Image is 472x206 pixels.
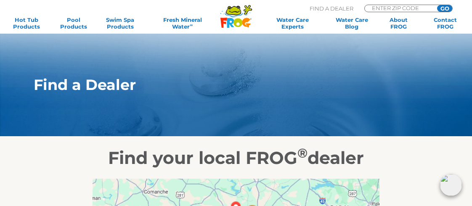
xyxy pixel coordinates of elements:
[440,174,462,196] img: openIcon
[427,16,464,30] a: ContactFROG
[190,23,193,27] sup: ∞
[334,16,370,30] a: Water CareBlog
[297,145,308,161] sup: ®
[380,16,417,30] a: AboutFROG
[149,16,216,30] a: Fresh MineralWater∞
[102,16,139,30] a: Swim SpaProducts
[34,77,408,93] h1: Find a Dealer
[8,16,45,30] a: Hot TubProducts
[262,16,323,30] a: Water CareExperts
[437,5,452,12] input: GO
[55,16,92,30] a: PoolProducts
[371,5,428,11] input: Zip Code Form
[310,5,353,12] p: Find A Dealer
[21,147,451,168] h2: Find your local FROG dealer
